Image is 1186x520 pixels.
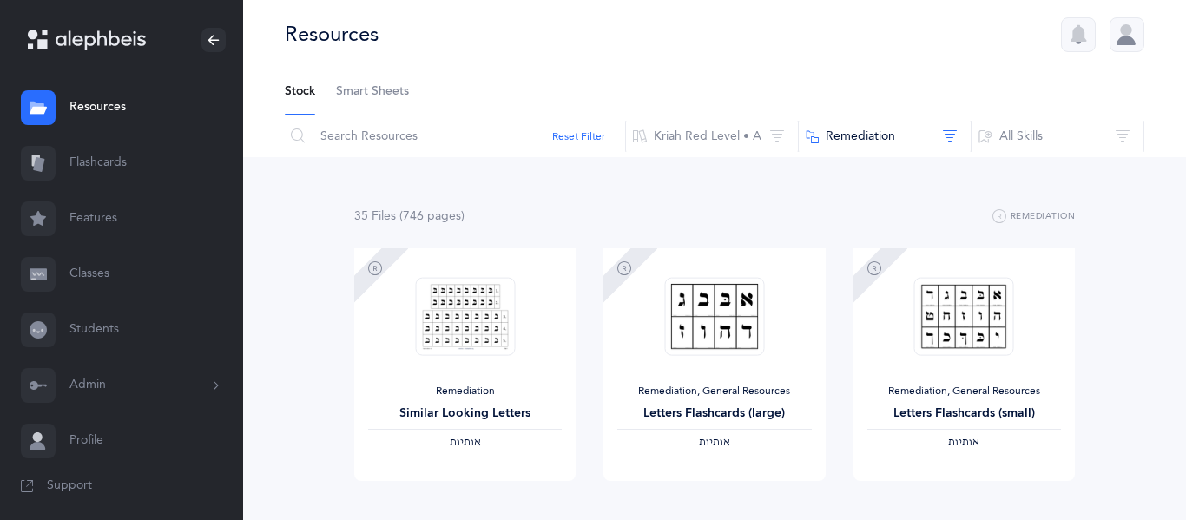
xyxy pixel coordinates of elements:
[798,115,972,157] button: Remediation
[992,207,1075,227] button: Remediation
[625,115,799,157] button: Kriah Red Level • A
[391,209,396,223] span: s
[971,115,1144,157] button: All Skills
[617,405,811,423] div: Letters Flashcards (large)
[415,277,515,356] img: similar_letters_charts_thumbnail_1634531170.png
[368,385,562,398] div: Remediation
[399,209,465,223] span: (746 page )
[354,209,396,223] span: 35 File
[47,477,92,495] span: Support
[867,385,1061,398] div: Remediation, General Resources
[867,405,1061,423] div: Letters Flashcards (small)
[914,277,1014,356] img: Letters_Flashcards_Mini_thumbnail_1612303140.png
[456,209,461,223] span: s
[368,405,562,423] div: Similar Looking Letters
[336,83,409,101] span: Smart Sheets
[285,20,379,49] div: Resources
[664,277,764,356] img: Letters_flashcards_Large_thumbnail_1612303125.png
[617,385,811,398] div: Remediation, General Resources
[450,436,481,448] span: ‫אותיות‬
[699,436,730,448] span: ‫אותיות‬
[552,128,605,144] button: Reset Filter
[284,115,626,157] input: Search Resources
[948,436,979,448] span: ‫אותיות‬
